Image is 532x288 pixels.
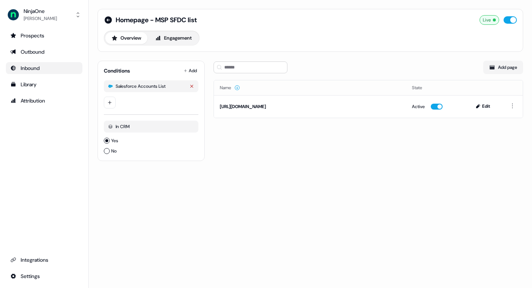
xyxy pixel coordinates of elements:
[104,147,198,155] label: No
[104,137,198,144] label: Yes
[24,7,57,15] div: NinjaOne
[10,97,78,104] div: Attribution
[6,6,82,24] button: NinjaOne[PERSON_NAME]
[483,61,523,74] button: Add page
[116,16,197,24] span: Homepage - MSP SFDC list
[471,104,496,110] a: Edit
[149,32,198,44] button: Engagement
[10,256,78,264] div: Integrations
[104,138,110,144] button: Yes
[6,270,82,282] a: Go to integrations
[104,67,130,74] div: Conditions
[480,15,499,25] div: Live
[220,103,400,110] div: [URL][DOMAIN_NAME]
[6,62,82,74] a: Go to Inbound
[116,124,130,130] div: In CRM
[105,32,147,44] button: Overview
[10,272,78,280] div: Settings
[6,254,82,266] a: Go to integrations
[412,103,425,110] div: Active
[182,66,198,76] button: Add
[104,148,110,154] button: No
[10,81,78,88] div: Library
[6,78,82,90] a: Go to templates
[471,102,496,111] button: Edit
[6,46,82,58] a: Go to outbound experience
[10,48,78,56] div: Outbound
[6,30,82,41] a: Go to prospects
[116,83,166,89] div: Salesforce Accounts List
[24,15,57,22] div: [PERSON_NAME]
[6,95,82,107] a: Go to attribution
[10,32,78,39] div: Prospects
[412,84,459,91] div: State
[220,81,240,94] button: Name
[10,64,78,72] div: Inbound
